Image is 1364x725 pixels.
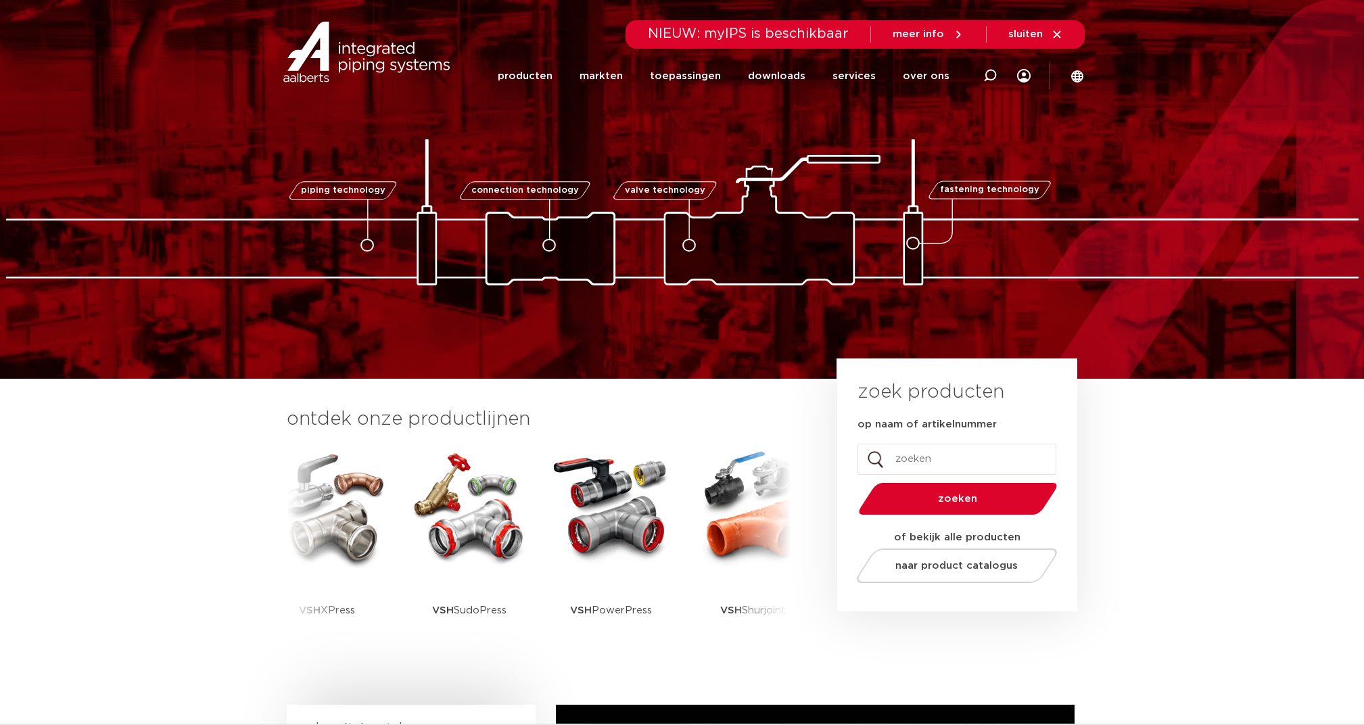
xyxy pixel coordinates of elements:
a: VSHPowerPress [550,446,672,653]
div: my IPS [1017,49,1031,103]
strong: of bekijk alle producten [894,532,1020,542]
a: sluiten [1008,28,1063,41]
span: connection technology [471,186,578,195]
strong: VSH [570,605,592,615]
span: fastening technology [940,186,1039,195]
a: toepassingen [650,49,721,103]
a: producten [498,49,552,103]
p: SudoPress [432,568,507,653]
button: zoeken [853,482,1062,516]
a: downloads [748,49,805,103]
a: services [832,49,876,103]
input: zoeken [857,444,1056,475]
span: piping technology [301,186,385,195]
span: sluiten [1008,29,1043,39]
h3: ontdek onze productlijnen [287,406,791,433]
span: NIEUW: myIPS is beschikbaar [648,27,849,41]
p: XPress [299,568,355,653]
span: meer info [893,29,944,39]
span: valve technology [625,186,705,195]
a: meer info [893,28,964,41]
a: over ons [903,49,949,103]
a: VSHXPress [266,446,388,653]
strong: VSH [432,605,454,615]
a: markten [580,49,623,103]
label: op naam of artikelnummer [857,418,997,431]
span: naar product catalogus [895,561,1018,571]
span: zoeken [893,494,1022,504]
p: PowerPress [570,568,652,653]
strong: VSH [720,605,742,615]
a: VSHSudoPress [408,446,530,653]
h3: zoek producten [857,379,1004,406]
a: naar product catalogus [853,548,1060,583]
p: Shurjoint [720,568,786,653]
a: VSHShurjoint [692,446,814,653]
nav: Menu [498,49,949,103]
strong: VSH [299,605,321,615]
